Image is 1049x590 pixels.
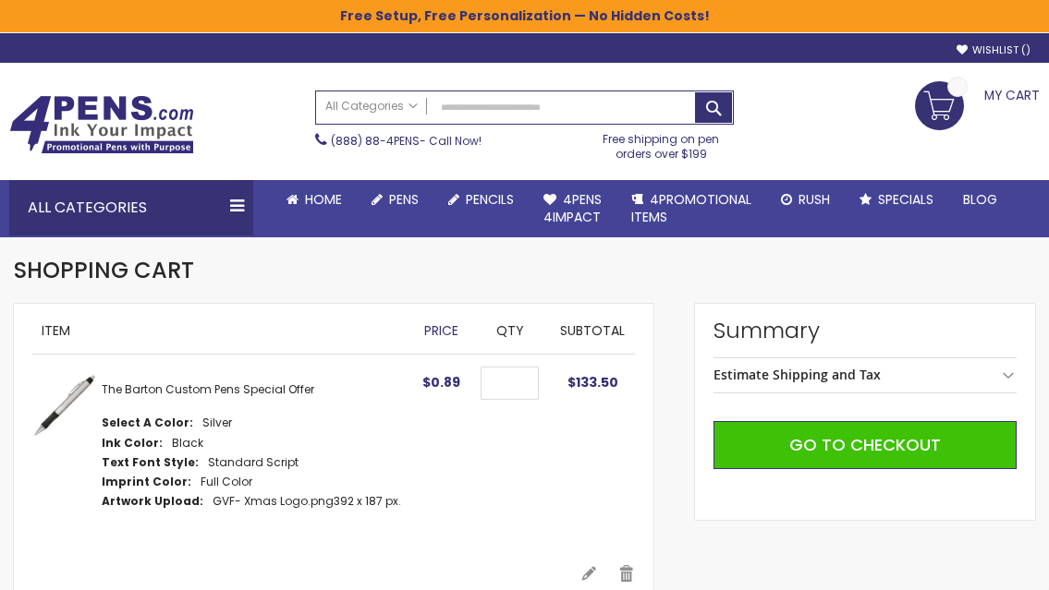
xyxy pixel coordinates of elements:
[631,190,751,226] span: 4PROMOTIONAL ITEMS
[422,373,460,391] span: $0.89
[42,321,70,340] span: Item
[102,381,314,397] a: The Barton Custom Pens Special Offer
[714,421,1017,469] button: Go to Checkout
[32,373,97,438] img: The Barton Custom Pens Special Offer-Silver
[845,180,948,220] a: Specials
[9,180,253,235] div: All Categories
[466,190,514,209] span: Pencils
[529,180,616,237] a: 4Pens4impact
[433,180,529,220] a: Pencils
[102,475,191,489] dt: Imprint Color
[799,190,830,209] span: Rush
[496,321,524,340] span: Qty
[878,190,933,209] span: Specials
[948,180,1012,220] a: Blog
[957,43,1031,57] a: Wishlist
[331,133,420,149] a: (888) 88-4PENS
[789,433,941,456] span: Go to Checkout
[102,494,203,509] dt: Artwork Upload
[766,180,845,220] a: Rush
[316,91,427,122] a: All Categories
[102,455,199,470] dt: Text Font Style
[213,494,401,509] dd: 392 x 187 px.
[589,125,734,162] div: Free shipping on pen orders over $199
[616,180,766,237] a: 4PROMOTIONALITEMS
[714,366,881,383] strong: Estimate Shipping and Tax
[325,99,418,114] span: All Categories
[201,475,252,489] dd: Full Color
[213,493,334,509] a: GVF- Xmas Logo.png
[357,180,433,220] a: Pens
[714,316,1017,345] strong: Summary
[102,415,193,430] dt: Select A Color
[331,133,482,149] span: - Call Now!
[963,190,997,209] span: Blog
[208,455,299,470] dd: Standard Script
[389,190,419,209] span: Pens
[272,180,357,220] a: Home
[9,95,194,154] img: 4Pens Custom Pens and Promotional Products
[14,255,194,285] span: Shopping Cart
[560,321,625,340] span: Subtotal
[32,373,102,546] a: The Barton Custom Pens Special Offer-Silver
[305,190,342,209] span: Home
[567,373,618,391] span: $133.50
[202,415,232,430] dd: Silver
[172,436,203,451] dd: Black
[543,190,602,226] span: 4Pens 4impact
[102,436,163,451] dt: Ink Color
[424,321,458,340] span: Price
